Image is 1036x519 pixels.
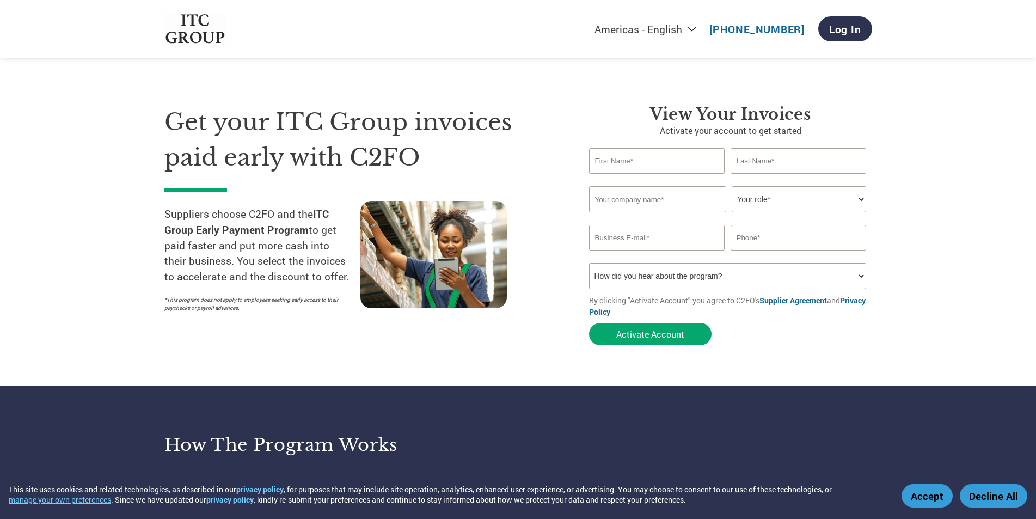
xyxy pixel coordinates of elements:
div: Invalid first name or first name is too long [589,175,725,182]
p: *This program does not apply to employees seeking early access to their paychecks or payroll adva... [164,296,350,312]
div: Invalid company name or company name is too long [589,213,867,221]
button: manage your own preferences [9,494,111,505]
h3: How the program works [164,434,505,456]
button: Activate Account [589,323,712,345]
input: Your company name* [589,186,726,212]
a: [PHONE_NUMBER] [709,22,805,36]
div: This site uses cookies and related technologies, as described in our , for purposes that may incl... [9,484,886,505]
h1: Get your ITC Group invoices paid early with C2FO [164,105,556,175]
div: Invalid last name or last name is too long [731,175,867,182]
p: Activate your account to get started [589,124,872,137]
p: Suppliers choose C2FO and the to get paid faster and put more cash into their business. You selec... [164,206,360,285]
h3: View Your Invoices [589,105,872,124]
a: Supplier Agreement [759,295,827,306]
a: Privacy Policy [589,295,866,317]
select: Title/Role [732,186,866,212]
input: Last Name* [731,148,867,174]
p: By clicking "Activate Account" you agree to C2FO's and [589,295,872,317]
button: Accept [902,484,953,508]
a: privacy policy [236,484,284,494]
input: Invalid Email format [589,225,725,251]
input: First Name* [589,148,725,174]
img: supply chain worker [360,201,507,308]
a: Log In [818,16,872,41]
input: Phone* [731,225,867,251]
div: Inavlid Email Address [589,252,725,259]
img: ITC Group [164,14,226,44]
a: privacy policy [206,494,254,505]
div: Inavlid Phone Number [731,252,867,259]
strong: ITC Group Early Payment Program [164,207,329,236]
button: Decline All [960,484,1027,508]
